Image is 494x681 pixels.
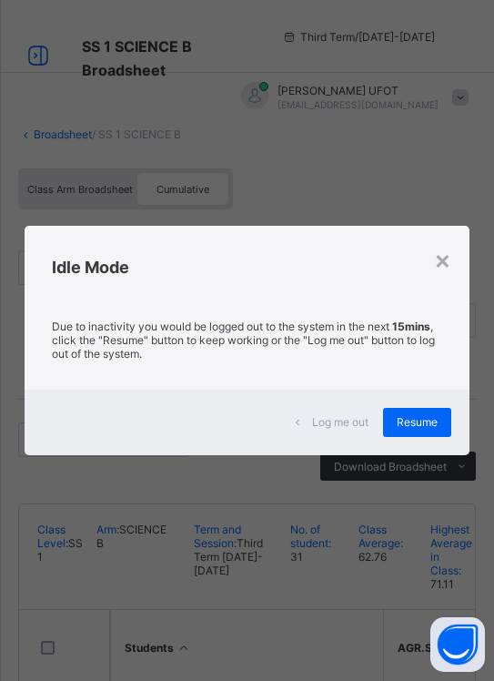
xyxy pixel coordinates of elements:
[392,320,430,333] strong: 15mins
[52,320,442,361] p: Due to inactivity you would be logged out to the system in the next , click the "Resume" button t...
[312,415,368,429] span: Log me out
[52,258,442,277] h2: Idle Mode
[430,617,485,672] button: Open asap
[434,244,451,275] div: ×
[397,415,438,429] span: Resume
